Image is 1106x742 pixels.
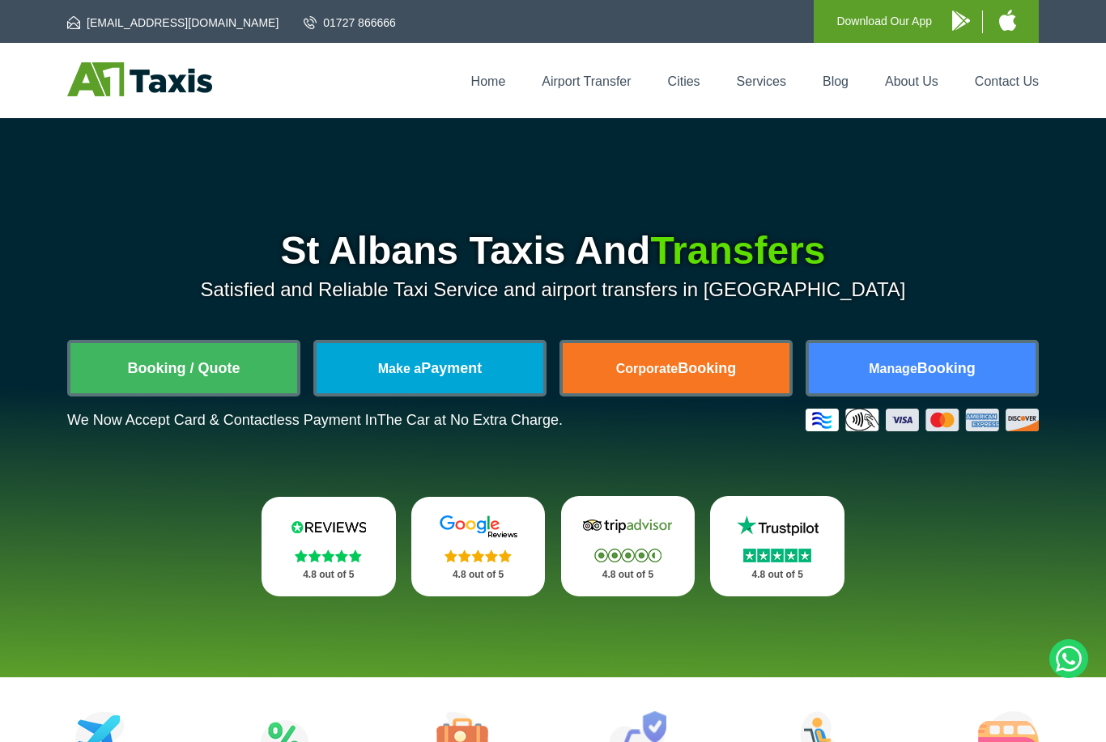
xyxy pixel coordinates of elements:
[737,74,786,88] a: Services
[616,362,678,375] span: Corporate
[809,343,1036,393] a: ManageBooking
[806,409,1039,431] img: Credit And Debit Cards
[262,497,396,596] a: Reviews.io Stars 4.8 out of 5
[67,15,279,31] a: [EMAIL_ADDRESS][DOMAIN_NAME]
[280,515,377,539] img: Reviews.io
[430,515,527,539] img: Google
[885,74,938,88] a: About Us
[377,412,563,428] span: The Car at No Extra Charge.
[411,497,546,596] a: Google Stars 4.8 out of 5
[295,549,362,562] img: Stars
[710,496,844,596] a: Trustpilot Stars 4.8 out of 5
[67,62,212,96] img: A1 Taxis St Albans LTD
[594,549,661,562] img: Stars
[70,343,297,393] a: Booking / Quote
[728,565,827,585] p: 4.8 out of 5
[279,565,378,585] p: 4.8 out of 5
[579,514,676,538] img: Tripadvisor
[445,549,512,562] img: Stars
[429,565,528,585] p: 4.8 out of 5
[563,343,789,393] a: CorporateBooking
[999,10,1016,31] img: A1 Taxis iPhone App
[650,229,825,272] span: Transfers
[378,362,421,375] span: Make a
[743,549,811,562] img: Stars
[836,11,932,32] p: Download Our App
[952,11,970,31] img: A1 Taxis Android App
[668,74,700,88] a: Cities
[561,496,696,596] a: Tripadvisor Stars 4.8 out of 5
[67,231,1039,270] h1: St Albans Taxis And
[579,565,678,585] p: 4.8 out of 5
[975,74,1039,88] a: Contact Us
[729,514,826,538] img: Trustpilot
[67,278,1039,301] p: Satisfied and Reliable Taxi Service and airport transfers in [GEOGRAPHIC_DATA]
[317,343,543,393] a: Make aPayment
[67,412,563,429] p: We Now Accept Card & Contactless Payment In
[471,74,506,88] a: Home
[823,74,849,88] a: Blog
[542,74,631,88] a: Airport Transfer
[869,362,917,375] span: Manage
[304,15,396,31] a: 01727 866666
